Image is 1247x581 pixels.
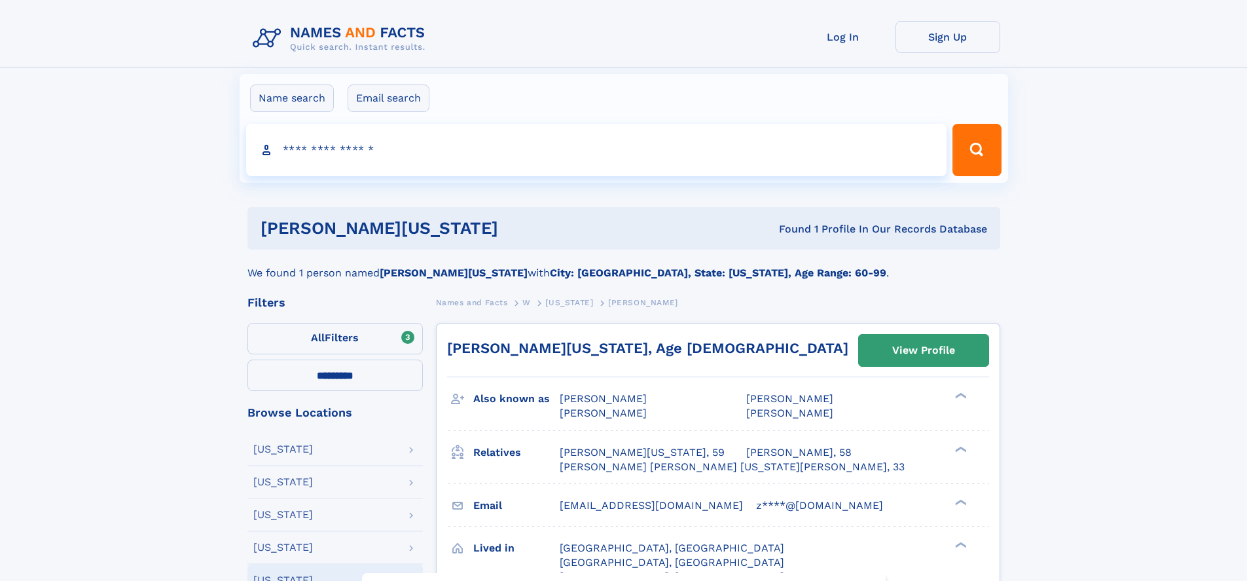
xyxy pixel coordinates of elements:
div: [US_STATE] [253,510,313,520]
span: All [311,331,325,344]
label: Email search [348,84,429,112]
a: W [522,294,531,310]
span: [PERSON_NAME] [560,407,647,419]
a: [PERSON_NAME], 58 [746,445,852,460]
div: [US_STATE] [253,444,313,455]
a: Sign Up [895,21,1000,53]
div: Filters [247,297,423,309]
a: View Profile [859,335,988,366]
div: ❯ [952,445,967,453]
a: [PERSON_NAME][US_STATE], 59 [560,445,725,460]
h3: Relatives [473,441,560,464]
h3: Also known as [473,388,560,410]
button: Search Button [952,124,1001,176]
div: [US_STATE] [253,542,313,553]
h3: Email [473,495,560,517]
label: Name search [250,84,334,112]
a: [PERSON_NAME] [PERSON_NAME] [US_STATE][PERSON_NAME], 33 [560,460,905,474]
b: [PERSON_NAME][US_STATE] [380,267,528,279]
span: [US_STATE] [545,298,593,307]
input: search input [246,124,947,176]
span: [PERSON_NAME] [746,407,833,419]
span: [GEOGRAPHIC_DATA], [GEOGRAPHIC_DATA] [560,542,784,554]
div: ❯ [952,540,967,549]
a: [PERSON_NAME][US_STATE], Age [DEMOGRAPHIC_DATA] [447,340,848,356]
span: W [522,298,531,307]
span: [GEOGRAPHIC_DATA], [GEOGRAPHIC_DATA] [560,556,784,569]
div: Found 1 Profile In Our Records Database [638,222,987,236]
span: [PERSON_NAME] [746,392,833,405]
span: [PERSON_NAME] [560,392,647,405]
a: [US_STATE] [545,294,593,310]
img: Logo Names and Facts [247,21,436,56]
a: Log In [791,21,895,53]
div: ❯ [952,498,967,506]
div: View Profile [892,335,955,365]
div: Browse Locations [247,407,423,419]
a: Names and Facts [436,294,508,310]
label: Filters [247,323,423,354]
h1: [PERSON_NAME][US_STATE] [261,220,639,236]
span: [PERSON_NAME] [608,298,678,307]
span: [EMAIL_ADDRESS][DOMAIN_NAME] [560,499,743,512]
div: We found 1 person named with . [247,250,1000,281]
div: ❯ [952,392,967,400]
div: [US_STATE] [253,477,313,487]
h3: Lived in [473,537,560,559]
b: City: [GEOGRAPHIC_DATA], State: [US_STATE], Age Range: 60-99 [550,267,886,279]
